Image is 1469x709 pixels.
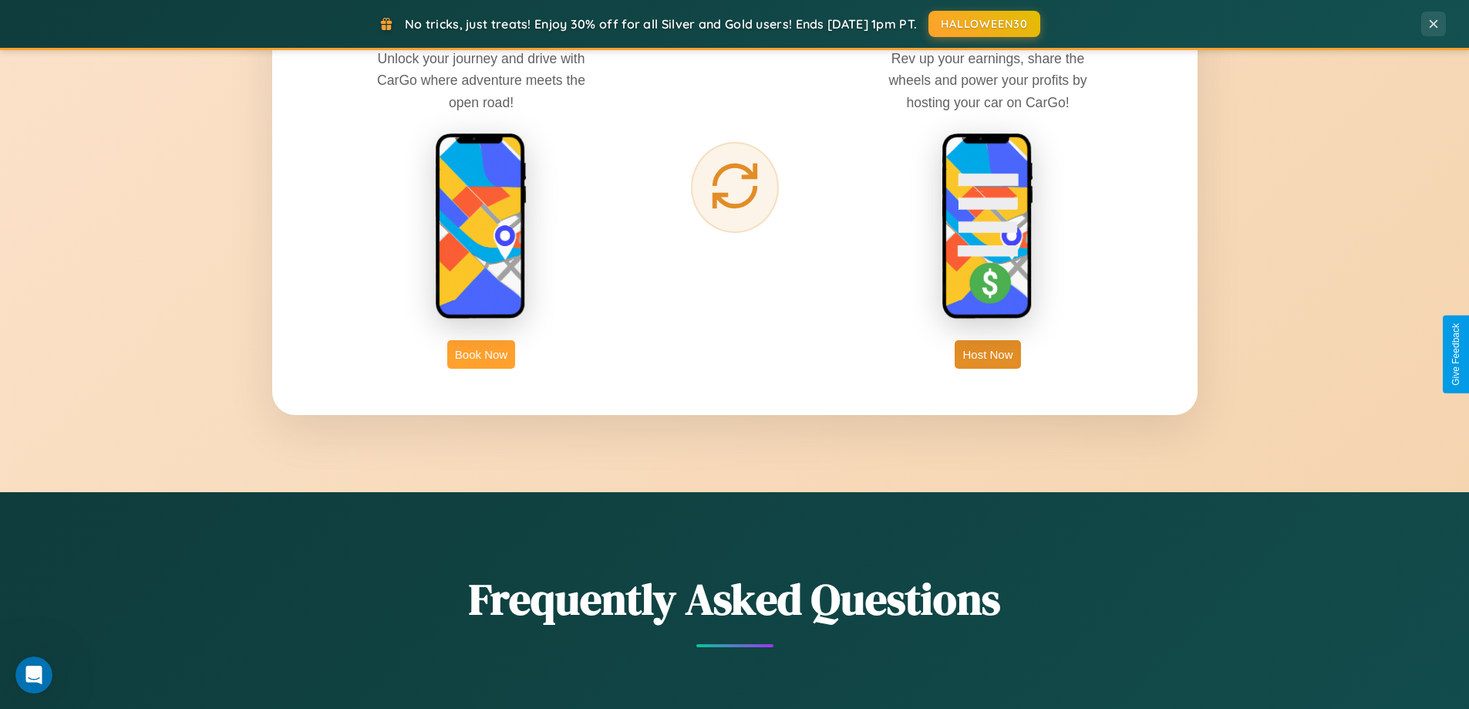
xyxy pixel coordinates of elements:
button: Host Now [955,340,1020,369]
button: Book Now [447,340,515,369]
button: HALLOWEEN30 [928,11,1040,37]
div: Give Feedback [1450,323,1461,386]
img: rent phone [435,133,527,321]
iframe: Intercom live chat [15,657,52,694]
span: No tricks, just treats! Enjoy 30% off for all Silver and Gold users! Ends [DATE] 1pm PT. [405,16,917,32]
p: Rev up your earnings, share the wheels and power your profits by hosting your car on CarGo! [872,48,1103,113]
h2: Frequently Asked Questions [272,569,1198,629]
img: host phone [942,133,1034,321]
p: Unlock your journey and drive with CarGo where adventure meets the open road! [366,48,597,113]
